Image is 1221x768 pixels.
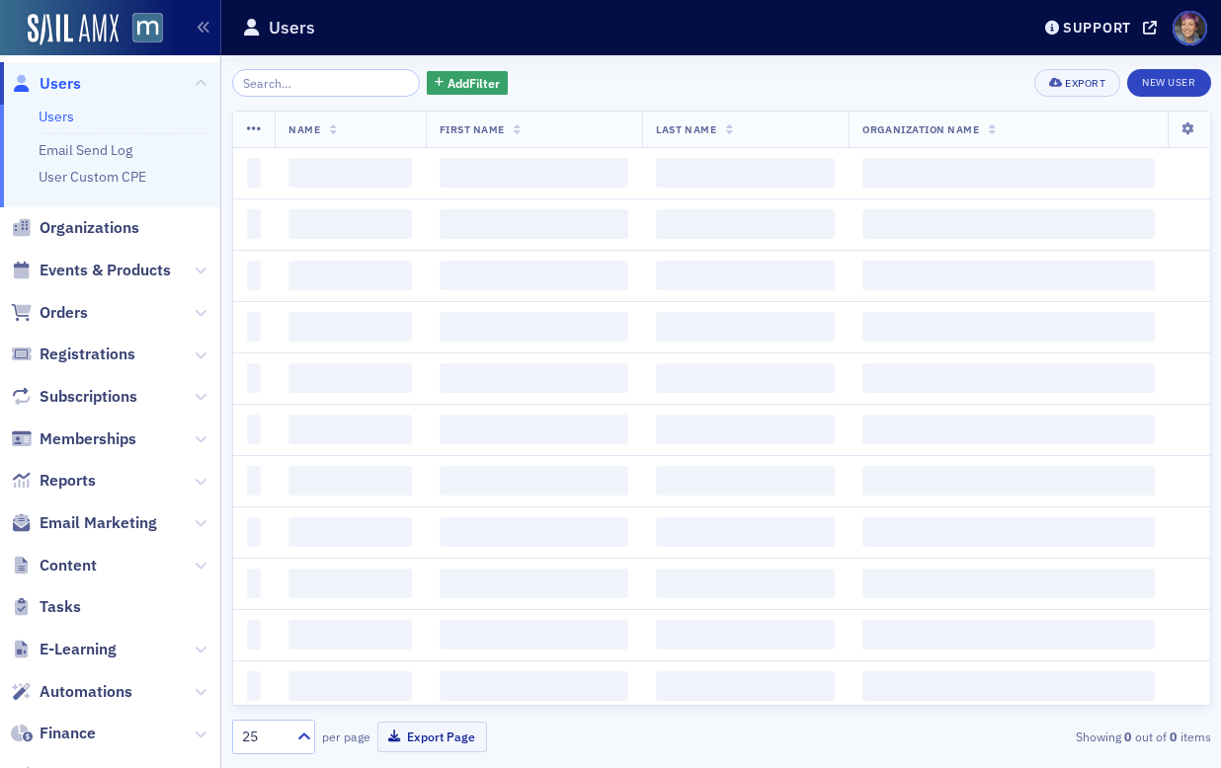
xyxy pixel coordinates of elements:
a: E-Learning [11,639,117,660]
span: First Name [440,122,505,136]
img: SailAMX [28,14,119,45]
span: ‌ [440,620,629,650]
span: E-Learning [40,639,117,660]
span: Last Name [656,122,716,136]
span: ‌ [440,466,629,496]
a: Events & Products [11,260,171,281]
a: View Homepage [119,13,163,46]
span: ‌ [247,312,262,342]
span: ‌ [656,517,835,547]
span: ‌ [288,415,411,444]
a: Subscriptions [11,386,137,408]
span: ‌ [440,158,629,188]
span: ‌ [440,569,629,598]
span: ‌ [656,466,835,496]
div: 25 [242,727,285,747]
span: Email Marketing [40,512,157,534]
a: Tasks [11,596,81,618]
span: ‌ [862,466,1154,496]
span: ‌ [862,261,1154,290]
a: Users [39,108,74,125]
span: ‌ [656,569,835,598]
a: User Custom CPE [39,168,146,186]
a: New User [1127,69,1210,97]
a: Reports [11,470,96,492]
div: Support [1063,19,1131,37]
h1: Users [269,16,315,39]
img: SailAMX [132,13,163,43]
span: ‌ [288,620,411,650]
a: Email Send Log [39,141,132,159]
span: ‌ [862,209,1154,239]
span: ‌ [862,569,1154,598]
span: ‌ [440,312,629,342]
span: Content [40,555,97,576]
span: Subscriptions [40,386,137,408]
span: ‌ [288,209,411,239]
span: ‌ [862,158,1154,188]
label: per page [322,728,370,745]
span: ‌ [247,209,262,239]
a: Content [11,555,97,576]
span: ‌ [440,261,629,290]
span: ‌ [440,363,629,393]
span: ‌ [656,415,835,444]
span: ‌ [862,363,1154,393]
span: ‌ [440,415,629,444]
input: Search… [232,69,421,97]
strong: 0 [1167,728,1180,745]
span: Tasks [40,596,81,618]
span: ‌ [656,312,835,342]
span: ‌ [247,158,262,188]
span: ‌ [288,466,411,496]
strong: 0 [1121,728,1135,745]
span: Automations [40,681,132,703]
button: Export [1034,69,1120,97]
a: Memberships [11,428,136,450]
span: Reports [40,470,96,492]
span: ‌ [862,517,1154,547]
span: Events & Products [40,260,171,281]
span: ‌ [247,363,262,393]
span: Profile [1173,11,1207,45]
span: ‌ [656,158,835,188]
span: ‌ [288,569,411,598]
span: ‌ [247,671,262,701]
span: ‌ [656,671,835,701]
span: ‌ [247,415,262,444]
span: Name [288,122,320,136]
a: Registrations [11,344,135,365]
span: ‌ [656,209,835,239]
div: Showing out of items [898,728,1210,745]
span: ‌ [288,363,411,393]
a: Organizations [11,217,139,239]
span: ‌ [656,620,835,650]
span: ‌ [247,569,262,598]
button: AddFilter [427,71,508,96]
span: ‌ [656,261,835,290]
span: ‌ [288,671,411,701]
span: ‌ [288,312,411,342]
a: Finance [11,723,96,744]
span: ‌ [862,671,1154,701]
a: Email Marketing [11,512,157,534]
span: ‌ [862,415,1154,444]
span: ‌ [247,466,262,496]
span: ‌ [656,363,835,393]
span: Finance [40,723,96,744]
a: Orders [11,302,88,324]
span: Memberships [40,428,136,450]
span: ‌ [288,517,411,547]
span: ‌ [440,209,629,239]
a: Users [11,73,81,95]
span: Organizations [40,217,139,239]
span: ‌ [247,517,262,547]
span: Add Filter [448,74,500,92]
span: ‌ [862,312,1154,342]
span: ‌ [288,261,411,290]
span: Organization Name [862,122,979,136]
span: ‌ [288,158,411,188]
button: Export Page [377,722,487,752]
span: Orders [40,302,88,324]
